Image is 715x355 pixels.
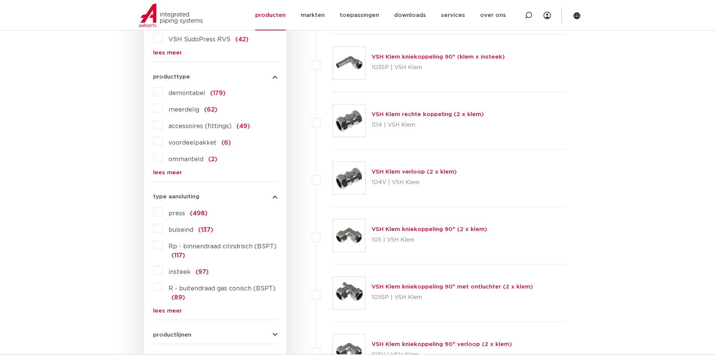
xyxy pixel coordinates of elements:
a: lees meer [153,50,277,56]
a: lees meer [153,308,277,314]
button: productlijnen [153,332,277,338]
span: productlijnen [153,332,191,338]
span: (498) [190,210,208,216]
a: VSH Klem kniekoppeling 90° met ontluchter (2 x klem) [372,284,533,290]
span: voordeelpakket [169,140,217,146]
a: VSH Klem verloop (2 x klem) [372,169,457,175]
a: lees meer [153,170,277,175]
span: (89) [172,295,185,301]
img: Thumbnail for VSH Klem verloop (2 x klem) [333,162,365,194]
span: (117) [172,252,185,258]
span: insteek [169,269,191,275]
span: Rp - binnendraad cilindrisch (BSPT) [169,243,277,249]
span: (49) [236,123,250,129]
p: 103SP | VSH Klem [372,62,505,74]
p: 104V | VSH Klem [372,177,457,189]
img: Thumbnail for VSH Klem kniekoppeling 90° (klem x insteek) [333,47,365,79]
img: Thumbnail for VSH Klem rechte koppeling (2 x klem) [333,104,365,137]
span: meerdelig [169,107,199,113]
span: (137) [198,227,213,233]
img: Thumbnail for VSH Klem kniekoppeling 90° (2 x klem) [333,219,365,252]
span: (62) [204,107,217,113]
img: Thumbnail for VSH Klem kniekoppeling 90° met ontluchter (2 x klem) [333,277,365,309]
span: R - buitendraad gas conisch (BSPT) [169,286,275,292]
span: (2) [208,156,217,162]
span: (179) [210,90,226,96]
a: VSH Klem rechte koppeling (2 x klem) [372,112,484,117]
a: VSH Klem kniekoppeling 90° (2 x klem) [372,227,487,232]
p: 104 | VSH Klem [372,119,484,131]
span: (6) [221,140,231,146]
span: demontabel [169,90,205,96]
button: type aansluiting [153,194,277,199]
span: type aansluiting [153,194,199,199]
span: ommanteld [169,156,203,162]
a: VSH Klem kniekoppeling 90° (klem x insteek) [372,54,505,60]
span: VSH SudoPress RVS [169,36,230,42]
span: press [169,210,185,216]
a: VSH Klem kniekoppeling 90° verloop (2 x klem) [372,341,512,347]
span: (42) [235,36,248,42]
span: accessoires (fittings) [169,123,232,129]
span: buiseind [169,227,193,233]
button: producttype [153,74,277,80]
p: 105 | VSH Klem [372,234,487,246]
span: producttype [153,74,190,80]
p: 105SP | VSH Klem [372,292,533,304]
span: (97) [196,269,209,275]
